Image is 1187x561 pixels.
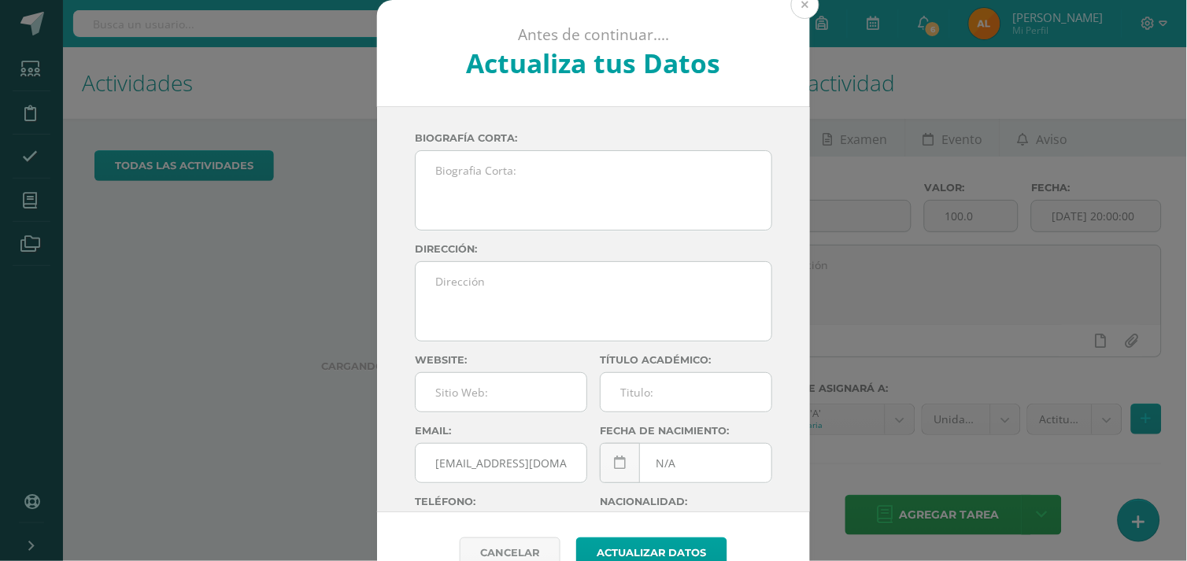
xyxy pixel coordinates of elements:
[415,496,587,507] label: Teléfono:
[420,45,768,81] h2: Actualiza tus Datos
[415,132,772,144] label: Biografía corta:
[415,425,587,437] label: Email:
[601,373,771,412] input: Titulo:
[600,496,772,507] label: Nacionalidad:
[416,373,586,412] input: Sitio Web:
[600,425,772,437] label: Fecha de nacimiento:
[601,444,771,482] input: Fecha de Nacimiento:
[415,243,772,255] label: Dirección:
[420,25,768,45] p: Antes de continuar....
[600,354,772,366] label: Título académico:
[416,444,586,482] input: Correo Electronico:
[415,354,587,366] label: Website:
